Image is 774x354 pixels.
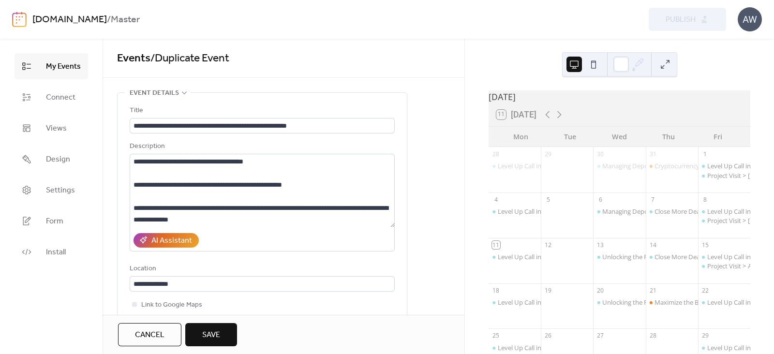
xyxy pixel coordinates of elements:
div: Fri [693,127,743,147]
div: Level Up Call in Spanish [489,252,541,261]
div: 5 [544,195,552,204]
div: 30 [596,150,605,158]
div: 31 [649,150,657,158]
div: Level Up Call in Spanish [489,207,541,216]
b: / [107,11,111,29]
div: 12 [544,241,552,249]
div: Level Up Call in Spanish [498,298,566,307]
div: 7 [649,195,657,204]
div: 25 [492,332,500,340]
div: Close More Deals with EB-5: Alba Residences Selling Fast in Spanish [646,252,698,261]
a: [DOMAIN_NAME] [32,11,107,29]
span: Views [46,123,67,134]
div: Level Up Call in English [698,207,750,216]
span: Save [202,329,220,341]
span: Event details [130,88,179,99]
div: Managing Deposits & Disbursements in English [593,162,645,170]
div: Level Up Call in Spanish [498,343,566,352]
div: Level Up Call in Spanish [489,162,541,170]
button: Cancel [118,323,181,346]
div: 15 [701,241,709,249]
span: My Events [46,61,81,73]
div: Managing Deposits & Disbursements in Spanish [602,207,741,216]
div: Level Up Call in Spanish [498,252,566,261]
div: Managing Deposits & Disbursements in Spanish [593,207,645,216]
div: Level Up Call in English [698,298,750,307]
span: Install [46,247,66,258]
img: logo [12,12,27,27]
a: Events [117,48,150,69]
div: Managing Deposits & Disbursements in English [602,162,738,170]
span: Form [46,216,63,227]
span: Design [46,154,70,165]
div: 6 [596,195,605,204]
div: 22 [701,286,709,295]
div: 26 [544,332,552,340]
div: Level Up Call in Spanish [498,207,566,216]
a: Form [15,208,88,234]
div: 20 [596,286,605,295]
div: Level Up Call in Spanish [489,298,541,307]
div: 29 [701,332,709,340]
div: Close More Deals with EB-5: Alba Residences Selling Fast in English [646,207,698,216]
div: 13 [596,241,605,249]
button: AI Assistant [134,233,199,248]
div: Cryptocurrency & Emerging Tech in Real Estate [646,162,698,170]
div: Level Up Call in English [698,252,750,261]
div: Level Up Call in Spanish [498,162,566,170]
span: Cancel [135,329,164,341]
div: 21 [649,286,657,295]
div: Mon [496,127,546,147]
div: 11 [492,241,500,249]
div: Level Up Call in English [707,343,773,352]
div: 4 [492,195,500,204]
div: Description [130,141,393,152]
span: / Duplicate Event [150,48,229,69]
div: 28 [492,150,500,158]
div: 14 [649,241,657,249]
div: 18 [492,286,500,295]
span: Settings [46,185,75,196]
div: Unlocking the Power of the Listing Center in Avex in English [593,252,645,261]
div: 19 [544,286,552,295]
div: Level Up Call in Spanish [489,343,541,352]
div: 8 [701,195,709,204]
div: Location [130,263,393,275]
div: Thu [644,127,693,147]
div: Level Up Call in English [698,162,750,170]
div: Level Up Call in English [707,298,773,307]
div: Title [130,105,393,117]
div: Project Visit > Seven Park [698,171,750,180]
button: Save [185,323,237,346]
a: Install [15,239,88,265]
div: 27 [596,332,605,340]
span: Connect [46,92,75,103]
div: Unlocking the Power of the Listing Center in Avex in Spanish [593,298,645,307]
div: 28 [649,332,657,340]
a: Design [15,146,88,172]
div: Level Up Call in English [707,207,773,216]
span: Link to Google Maps [141,299,202,311]
div: AI Assistant [151,235,192,247]
div: Maximize the Buyer Journey by Connecting with Our Title and Financial Network in English [646,298,698,307]
div: 29 [544,150,552,158]
a: Connect [15,84,88,110]
a: Settings [15,177,88,203]
div: Level Up Call in English [698,343,750,352]
a: Views [15,115,88,141]
a: My Events [15,53,88,79]
div: Level Up Call in English [707,252,773,261]
div: Wed [595,127,644,147]
div: Level Up Call in English [707,162,773,170]
div: [DATE] [489,90,750,103]
div: 1 [701,150,709,158]
div: Tue [546,127,595,147]
b: Master [111,11,140,29]
div: Project Visit > Viceroy Brickell [698,216,750,225]
div: Project Visit > Atelier Residences Miami [698,262,750,270]
div: AW [738,7,762,31]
